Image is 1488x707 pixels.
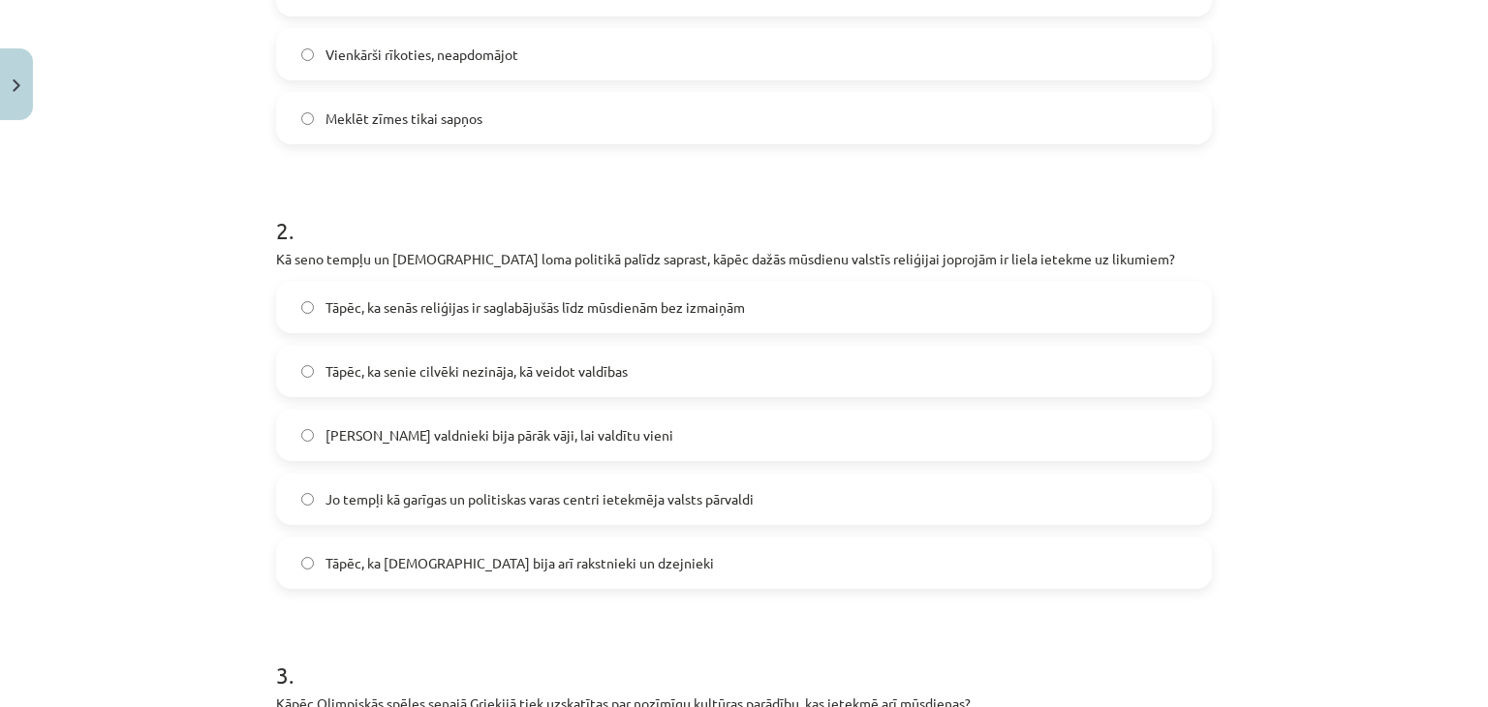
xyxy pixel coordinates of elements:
p: Kā seno tempļu un [DEMOGRAPHIC_DATA] loma politikā palīdz saprast, kāpēc dažās mūsdienu valstīs r... [276,249,1212,269]
input: Tāpēc, ka senās reliģijas ir saglabājušās līdz mūsdienām bez izmaiņām [301,301,314,314]
span: Tāpēc, ka senie cilvēki nezināja, kā veidot valdības [325,361,628,382]
span: Tāpēc, ka [DEMOGRAPHIC_DATA] bija arī rakstnieki un dzejnieki [325,553,714,573]
input: [PERSON_NAME] valdnieki bija pārāk vāji, lai valdītu vieni [301,429,314,442]
h1: 2 . [276,183,1212,243]
img: icon-close-lesson-0947bae3869378f0d4975bcd49f059093ad1ed9edebbc8119c70593378902aed.svg [13,79,20,92]
span: [PERSON_NAME] valdnieki bija pārāk vāji, lai valdītu vieni [325,425,673,446]
input: Vienkārši rīkoties, neapdomājot [301,48,314,61]
input: Tāpēc, ka senie cilvēki nezināja, kā veidot valdības [301,365,314,378]
span: Vienkārši rīkoties, neapdomājot [325,45,518,65]
span: Tāpēc, ka senās reliģijas ir saglabājušās līdz mūsdienām bez izmaiņām [325,297,745,318]
input: Tāpēc, ka [DEMOGRAPHIC_DATA] bija arī rakstnieki un dzejnieki [301,557,314,569]
input: Meklēt zīmes tikai sapņos [301,112,314,125]
span: Jo tempļi kā garīgas un politiskas varas centri ietekmēja valsts pārvaldi [325,489,754,509]
h1: 3 . [276,628,1212,688]
span: Meklēt zīmes tikai sapņos [325,108,482,129]
input: Jo tempļi kā garīgas un politiskas varas centri ietekmēja valsts pārvaldi [301,493,314,506]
